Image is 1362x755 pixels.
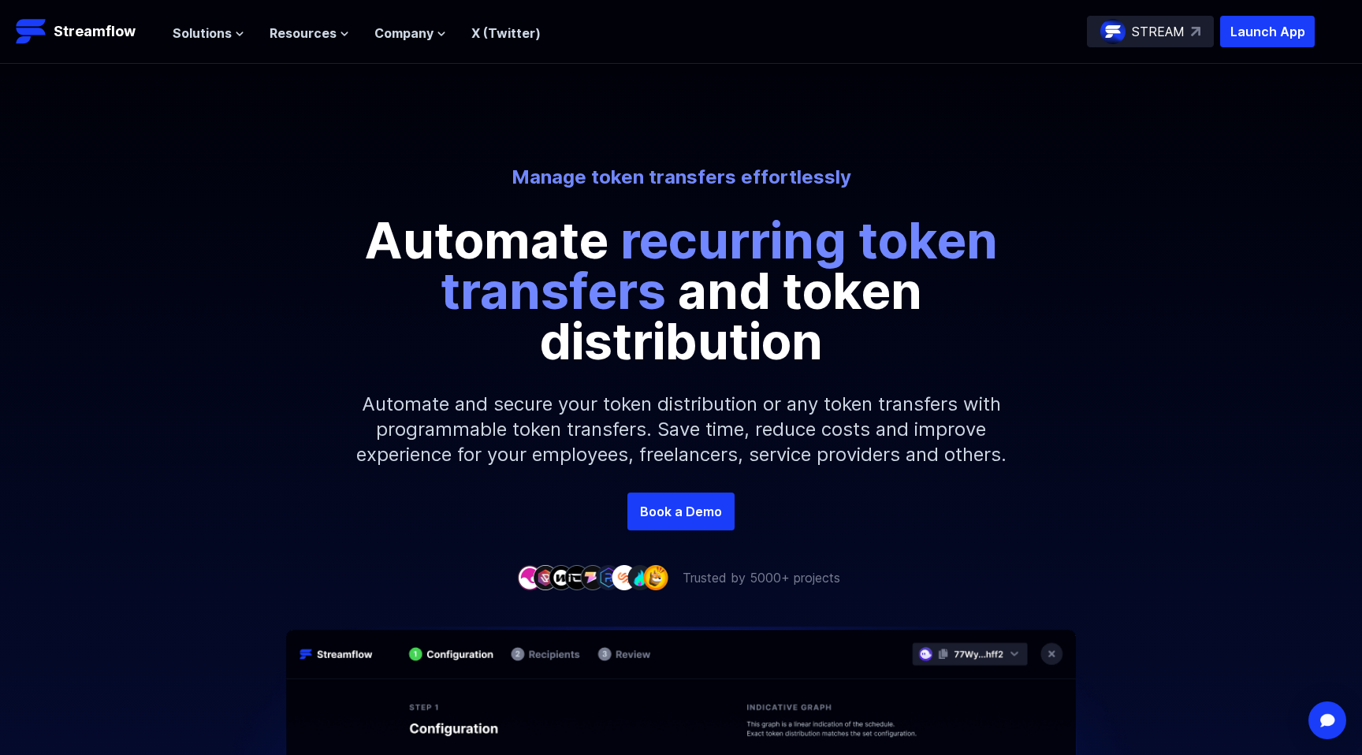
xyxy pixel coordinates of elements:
img: company-7 [612,565,637,589]
a: Book a Demo [627,493,735,530]
p: STREAM [1132,22,1185,41]
img: Streamflow Logo [16,16,47,47]
button: Company [374,24,446,43]
img: company-9 [643,565,668,589]
img: company-3 [549,565,574,589]
span: Resources [270,24,337,43]
span: Company [374,24,434,43]
img: streamflow-logo-circle.png [1100,19,1126,44]
button: Solutions [173,24,244,43]
p: Automate and secure your token distribution or any token transfers with programmable token transf... [342,366,1020,493]
img: top-right-arrow.svg [1191,27,1200,36]
button: Launch App [1220,16,1315,47]
p: Streamflow [54,20,136,43]
img: company-1 [517,565,542,589]
span: Solutions [173,24,232,43]
span: recurring token transfers [441,210,998,321]
img: company-5 [580,565,605,589]
p: Manage token transfers effortlessly [244,165,1118,190]
a: STREAM [1087,16,1214,47]
img: company-8 [627,565,653,589]
img: company-2 [533,565,558,589]
p: Trusted by 5000+ projects [683,568,840,587]
img: company-4 [564,565,590,589]
button: Resources [270,24,349,43]
div: Open Intercom Messenger [1308,701,1346,739]
img: company-6 [596,565,621,589]
a: X (Twitter) [471,25,541,41]
p: Automate and token distribution [326,215,1036,366]
a: Streamflow [16,16,157,47]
